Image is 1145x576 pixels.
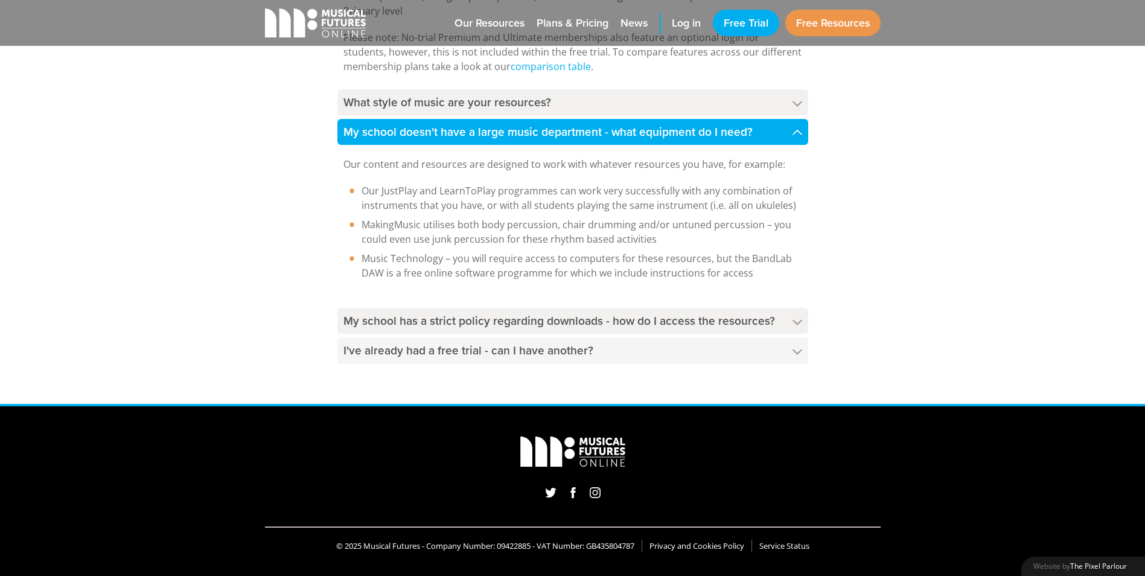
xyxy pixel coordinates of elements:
p: Please note: No-trial Premium and Ultimate memberships also feature an optional login for student... [343,30,802,74]
li: Music Technology – you will require access to computers for these resources, but the BandLab DAW ... [343,251,802,280]
a: Instagram [586,484,604,501]
a: Service Status [759,540,809,552]
li: Our JustPlay and LearnToPlay programmes can work very successfully with any combination of instru... [343,184,802,213]
li: © 2025 Musical Futures - Company Number: 09422885 - VAT Number: GB435804787 [329,540,642,552]
a: Free Resources [785,10,881,36]
div: Website by [1021,557,1145,576]
span: Log in [672,15,701,31]
h4: My school doesn't have a large music department - what equipment do I need? [337,119,808,145]
li: MakingMusic utilises both body percussion, chair drumming and/or untuned percussion – you could e... [343,217,802,246]
a: Free Trial [713,10,779,36]
a: Twitter [541,484,560,501]
a: comparison table [511,60,591,74]
a: Facebook [567,484,579,501]
p: Our content and resources are designed to work with whatever resources you have, for example: [343,157,802,171]
h4: What style of music are your resources? [337,89,808,115]
a: Privacy and Cookies Policy [649,540,744,552]
span: Our Resources [454,15,525,31]
a: The Pixel Parlour [1070,561,1127,572]
h4: My school has a strict policy regarding downloads - how do I access the resources? [337,308,808,334]
span: News [620,15,648,31]
h4: I've already had a free trial - can I have another? [337,338,808,363]
span: Plans & Pricing [537,15,608,31]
